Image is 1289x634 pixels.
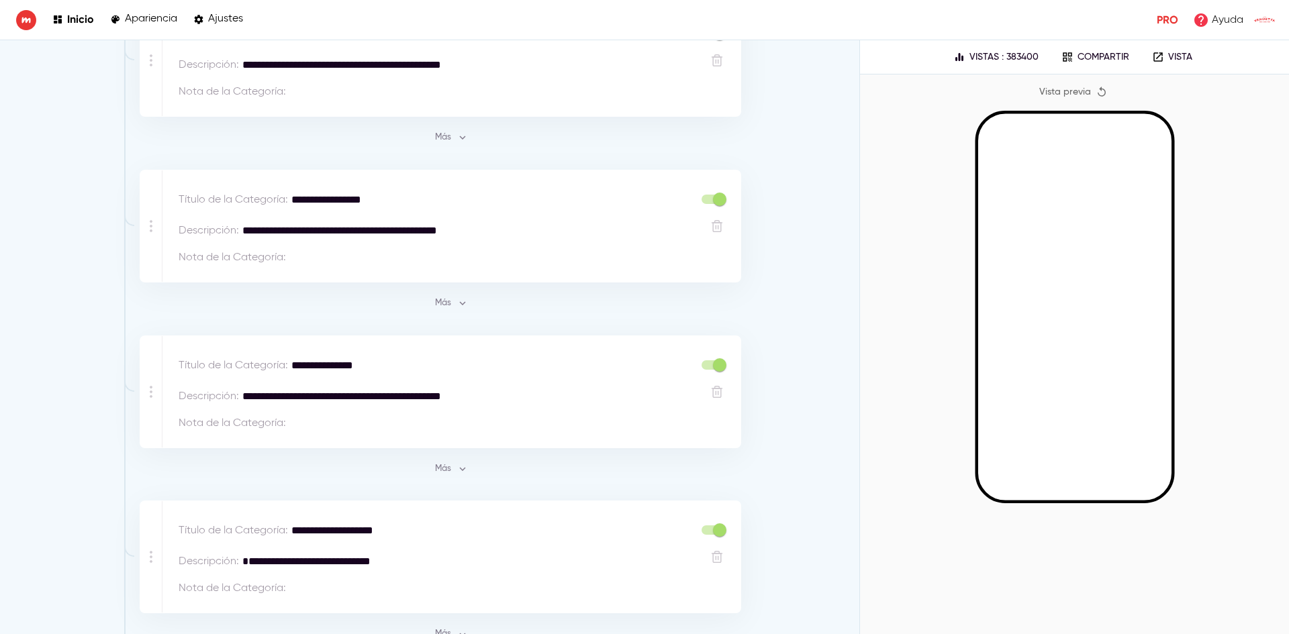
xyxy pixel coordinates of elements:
[1157,12,1178,28] p: Pro
[208,13,243,25] p: Ajustes
[430,127,473,148] button: Más
[708,52,726,69] button: Eliminar
[67,13,94,25] p: Inicio
[948,47,1044,67] button: Vistas : 383400
[125,13,177,25] p: Apariencia
[708,548,726,566] button: Eliminar
[179,580,286,596] p: Nota de la Categoría :
[430,459,473,480] button: Más
[1052,47,1139,67] button: Compartir
[430,293,473,314] button: Más
[1251,7,1278,34] img: images%2FkG2bZGhthAeu0CiZjRbi2bG2vgk1%2Fuser.png
[179,223,239,239] p: Descripción :
[179,553,239,570] p: Descripción :
[1143,47,1202,67] a: Vista
[1168,52,1192,63] p: Vista
[969,52,1039,63] p: Vistas : 383400
[433,296,469,311] span: Más
[110,11,177,29] a: Apariencia
[1078,52,1129,63] p: Compartir
[179,84,286,100] p: Nota de la Categoría :
[179,388,239,405] p: Descripción :
[1212,12,1243,28] p: Ayuda
[708,217,726,235] button: Eliminar
[179,57,239,73] p: Descripción :
[179,523,288,539] p: Título de la Categoría :
[708,383,726,401] button: Eliminar
[179,250,286,266] p: Nota de la Categoría :
[433,462,469,477] span: Más
[179,358,288,374] p: Título de la Categoría :
[179,415,286,431] p: Nota de la Categoría :
[193,11,243,29] a: Ajustes
[179,192,288,208] p: Título de la Categoría :
[1189,8,1247,32] a: Ayuda
[433,130,469,146] span: Más
[978,114,1172,500] iframe: Mobile Preview
[52,11,94,29] a: Inicio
